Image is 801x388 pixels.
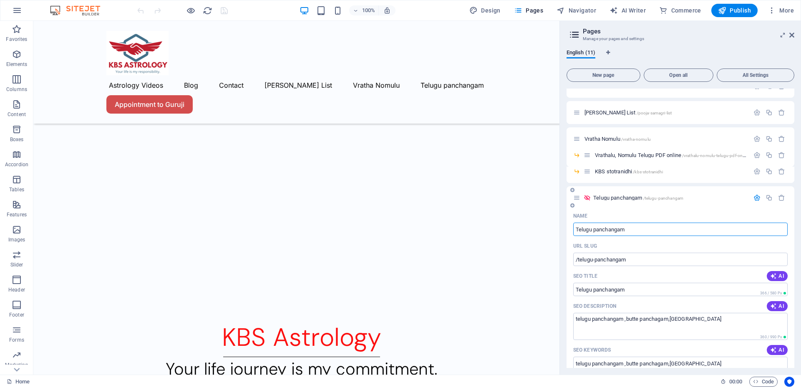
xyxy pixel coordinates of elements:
[9,312,24,318] p: Footer
[770,273,784,279] span: AI
[717,68,794,82] button: All Settings
[595,152,749,158] span: Click to open page
[767,271,788,281] button: AI
[8,236,25,243] p: Images
[466,4,504,17] button: Design
[633,170,663,174] span: /kbs-stotranidhi
[718,6,751,15] span: Publish
[760,335,782,339] span: 360 / 990 Px
[720,377,743,387] h6: Session time
[767,345,788,355] button: AI
[610,6,646,15] span: AI Writer
[766,152,773,159] div: Duplicate
[583,35,778,43] h3: Manage your pages and settings
[469,6,501,15] span: Design
[573,313,788,340] textarea: The text in search results and social media
[10,261,23,268] p: Slider
[553,4,599,17] button: Navigator
[567,49,794,65] div: Language Tabs
[644,68,714,82] button: Open all
[753,377,774,387] span: Code
[584,109,672,116] span: Click to open page
[582,136,749,142] div: Vratha Nomulu/vratha-nomulu
[570,73,637,78] span: New page
[770,347,784,353] span: AI
[7,377,30,387] a: Click to cancel selection. Double-click to open Pages
[573,347,611,353] p: SEO Keywords
[749,377,778,387] button: Code
[720,73,791,78] span: All Settings
[784,377,794,387] button: Usercentrics
[766,109,773,116] div: Duplicate
[592,152,749,158] div: Vrathalu, Nomulu Telugu PDF online/vrathalu-nomulu-telugu-pdf-online
[766,168,773,175] div: Duplicate
[567,68,640,82] button: New page
[203,6,212,15] i: Reload page
[621,137,651,142] span: /vratha-nomulu
[647,73,710,78] span: Open all
[768,6,794,15] span: More
[758,334,788,340] span: Calculated pixel length in search results
[766,194,773,201] div: Duplicate
[573,303,617,309] label: The text in search results and social media
[186,5,196,15] button: Click here to leave preview mode and continue editing
[583,28,794,35] h2: Pages
[606,4,649,17] button: AI Writer
[5,161,28,168] p: Accordion
[584,136,651,142] span: Click to open page
[770,303,784,309] span: AI
[778,168,785,175] div: Remove
[766,135,773,142] div: Duplicate
[573,303,617,309] p: SEO Description
[593,195,683,201] span: Telugu panchangam
[729,377,742,387] span: 00 00
[778,194,785,201] div: Remove
[573,243,597,249] p: URL SLUG
[753,109,761,116] div: Settings
[573,253,788,266] input: Last part of the URL for this page
[511,4,547,17] button: Pages
[711,4,758,17] button: Publish
[778,109,785,116] div: Remove
[764,4,797,17] button: More
[7,211,27,218] p: Features
[573,243,597,249] label: Last part of the URL for this page
[573,273,597,279] label: The page title in search results and browser tabs
[637,111,672,115] span: /pooja-samagri-list
[656,4,705,17] button: Commerce
[643,196,684,200] span: /telugu-panchangam
[6,36,27,43] p: Favorites
[514,6,543,15] span: Pages
[6,61,28,68] p: Elements
[383,7,391,14] i: On resize automatically adjust zoom level to fit chosen device.
[349,5,379,15] button: 100%
[362,5,375,15] h6: 100%
[753,168,761,175] div: Settings
[573,273,597,279] p: SEO Title
[466,4,504,17] div: Design (Ctrl+Alt+Y)
[10,136,24,143] p: Boxes
[753,152,761,159] div: Settings
[753,194,761,201] div: Settings
[735,378,736,385] span: :
[758,290,788,296] span: Calculated pixel length in search results
[760,291,782,295] span: 366 / 580 Px
[48,5,111,15] img: Editor Logo
[778,152,785,159] div: Remove
[659,6,701,15] span: Commerce
[9,186,24,193] p: Tables
[9,337,24,343] p: Forms
[582,110,749,115] div: [PERSON_NAME] List/pooja-samagri-list
[753,135,761,142] div: Settings
[682,153,749,158] span: /vrathalu-nomulu-telugu-pdf-online
[767,301,788,311] button: AI
[573,283,788,296] input: The page title in search results and browser tabs
[595,168,663,175] span: Click to open page
[6,86,27,93] p: Columns
[557,6,596,15] span: Navigator
[5,362,28,368] p: Marketing
[778,135,785,142] div: Remove
[591,195,749,200] div: Telugu panchangam/telugu-panchangam
[8,287,25,293] p: Header
[573,213,587,219] p: Name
